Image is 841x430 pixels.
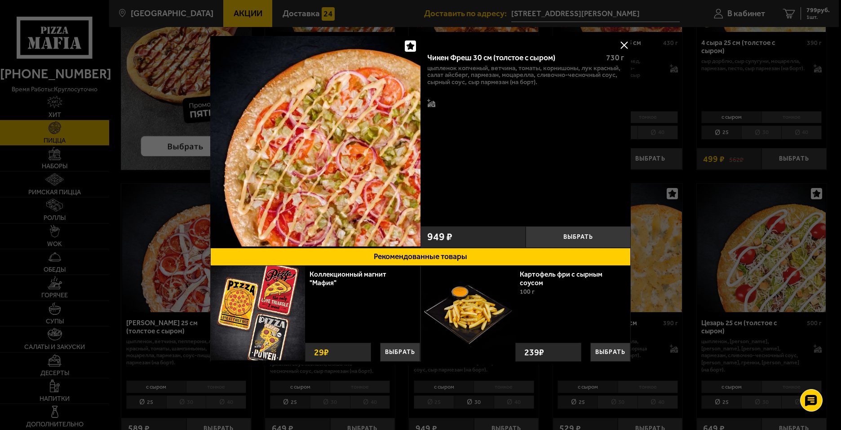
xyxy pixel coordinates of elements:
[310,270,386,287] a: Коллекционный магнит "Мафия"
[312,343,331,361] strong: 29 ₽
[606,53,624,62] span: 730 г
[590,343,630,362] button: Выбрать
[427,53,599,63] div: Чикен Фреш 30 см (толстое с сыром)
[210,248,631,266] button: Рекомендованные товары
[380,343,420,362] button: Выбрать
[520,270,602,287] a: Картофель фри с сырным соусом
[520,288,535,296] span: 100 г
[210,36,420,248] a: Чикен Фреш 30 см (толстое с сыром)
[526,226,631,248] button: Выбрать
[427,232,452,242] span: 949 ₽
[427,65,624,86] p: цыпленок копченый, ветчина, томаты, корнишоны, лук красный, салат айсберг, пармезан, моцарелла, с...
[522,343,546,361] strong: 239 ₽
[210,36,420,246] img: Чикен Фреш 30 см (толстое с сыром)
